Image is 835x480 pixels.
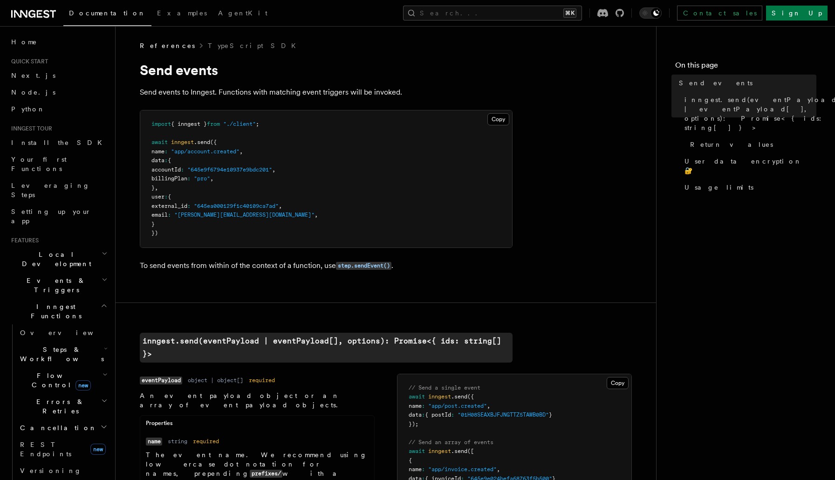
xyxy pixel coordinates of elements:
[409,421,418,427] span: });
[20,467,82,474] span: Versioning
[684,183,753,192] span: Usage limits
[212,3,273,25] a: AgentKit
[151,193,164,200] span: user
[194,139,210,145] span: .send
[458,411,549,418] span: "01H08SEAXBJFJNGTTZ5TAWB0BD"
[684,157,816,175] span: User data encryption 🔐
[140,333,513,363] a: inngest.send(eventPayload | eventPayload[], options): Promise<{ ids: string[] }>
[11,156,67,172] span: Your first Functions
[16,345,104,363] span: Steps & Workflows
[422,411,425,418] span: :
[140,86,513,99] p: Send events to Inngest. Functions with matching event triggers will be invoked.
[639,7,662,19] button: Toggle dark mode
[675,75,816,91] a: Send events
[681,91,816,136] a: inngest.send(eventPayload | eventPayload[], options): Promise<{ ids: string[] }>
[16,367,110,393] button: Flow Controlnew
[7,134,110,151] a: Install the SDK
[11,89,55,96] span: Node.js
[11,208,91,225] span: Setting up your app
[16,397,101,416] span: Errors & Retries
[16,371,103,390] span: Flow Control
[151,139,168,145] span: await
[168,157,171,164] span: {
[7,151,110,177] a: Your first Functions
[16,423,97,432] span: Cancellation
[151,212,168,218] span: email
[157,9,207,17] span: Examples
[7,34,110,50] a: Home
[194,203,279,209] span: "645ea000129f1c40109ca7ad"
[151,157,164,164] span: data
[7,272,110,298] button: Events & Triggers
[315,212,318,218] span: ,
[151,203,187,209] span: external_id
[208,41,301,50] a: TypeScript SDK
[140,377,182,384] code: eventPayload
[7,101,110,117] a: Python
[164,157,168,164] span: :
[7,84,110,101] a: Node.js
[171,121,207,127] span: { inngest }
[272,166,275,173] span: ,
[194,175,210,182] span: "pro"
[11,139,108,146] span: Install the SDK
[681,153,816,179] a: User data encryption 🔐
[549,411,552,418] span: }
[7,250,102,268] span: Local Development
[168,193,171,200] span: {
[425,411,451,418] span: { postId
[7,237,39,244] span: Features
[336,261,391,270] a: step.sendEvent()
[151,185,155,191] span: }
[403,6,582,21] button: Search...⌘K
[181,166,184,173] span: :
[168,438,187,445] dd: string
[151,175,187,182] span: billingPlan
[151,121,171,127] span: import
[63,3,151,26] a: Documentation
[210,139,217,145] span: ({
[171,139,194,145] span: inngest
[675,60,816,75] h4: On this page
[151,230,158,236] span: })
[188,377,243,384] dd: object | object[]
[16,393,110,419] button: Errors & Retries
[409,403,422,409] span: name
[11,182,90,199] span: Leveraging Steps
[766,6,828,21] a: Sign Up
[168,212,171,218] span: :
[690,140,773,149] span: Return values
[7,58,48,65] span: Quick start
[140,391,375,410] p: An event payload object or an array of event payload objects.
[487,403,490,409] span: ,
[563,8,576,18] kbd: ⌘K
[467,393,474,400] span: ({
[487,113,509,125] button: Copy
[16,341,110,367] button: Steps & Workflows
[151,148,164,155] span: name
[218,9,267,17] span: AgentKit
[187,175,191,182] span: :
[681,179,816,196] a: Usage limits
[16,419,110,436] button: Cancellation
[16,436,110,462] a: REST Endpointsnew
[409,384,480,391] span: // Send a single event
[451,411,454,418] span: :
[428,403,487,409] span: "app/post.created"
[164,148,168,155] span: :
[422,466,425,473] span: :
[7,177,110,203] a: Leveraging Steps
[151,221,155,227] span: }
[467,448,474,454] span: ([
[7,298,110,324] button: Inngest Functions
[146,438,162,446] code: name
[140,62,513,78] h1: Send events
[409,393,425,400] span: await
[90,444,106,455] span: new
[677,6,762,21] a: Contact sales
[250,470,282,478] code: prefixes/
[11,72,55,79] span: Next.js
[207,121,220,127] span: from
[20,329,116,336] span: Overview
[7,125,52,132] span: Inngest tour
